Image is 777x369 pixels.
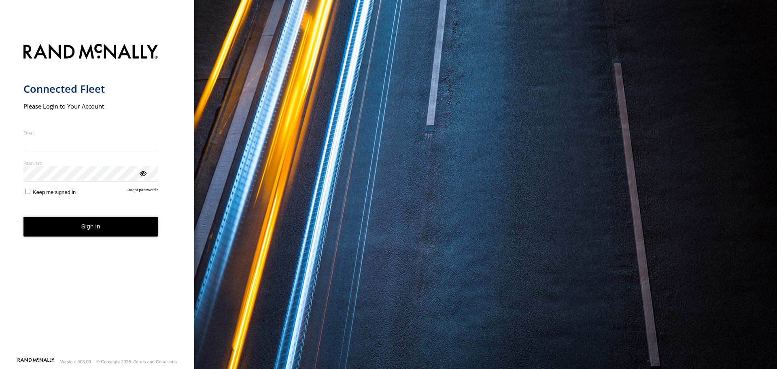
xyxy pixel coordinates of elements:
a: Visit our Website [17,358,55,366]
a: Forgot password? [127,188,158,195]
button: Sign in [23,217,158,237]
h1: Connected Fleet [23,82,158,96]
span: Keep me signed in [33,189,76,195]
div: © Copyright 2025 - [96,359,177,364]
div: ViewPassword [138,169,146,177]
label: Password [23,160,158,166]
a: Terms and Conditions [134,359,177,364]
img: Rand McNally [23,42,158,63]
div: Version: 306.00 [60,359,91,364]
form: main [23,39,171,357]
label: Email [23,130,158,136]
h2: Please Login to Your Account [23,102,158,110]
input: Keep me signed in [25,189,30,194]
